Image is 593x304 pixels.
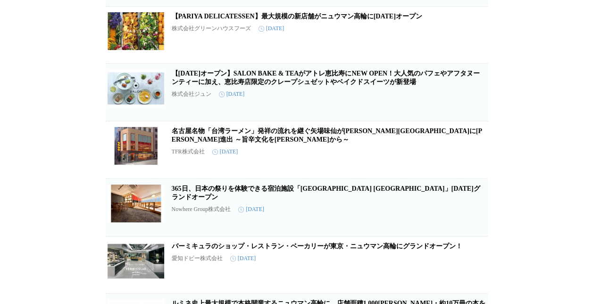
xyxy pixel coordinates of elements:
[172,254,223,262] p: 愛知ドビー株式会社
[172,243,462,250] a: バーミキュラのショップ・レストラン・ベーカリーが東京・ニュウマン高輪にグランドオープン！
[172,205,231,213] p: Nowhere Group株式会社
[108,12,164,50] img: 【PARIYA DELICATESSEN】最大規模の新店舗がニュウマン高輪に9月12日（金）オープン
[172,13,422,20] a: 【PARIYA DELICATESSEN】最大規模の新店舗がニュウマン高輪に[DATE]オープン
[219,91,245,98] time: [DATE]
[108,242,164,280] img: バーミキュラのショップ・レストラン・ベーカリーが東京・ニュウマン高輪にグランドオープン！
[212,148,238,155] time: [DATE]
[108,69,164,107] img: 【10月10日オープン】SALON BAKE & TEAがアトレ恵比寿にNEW OPEN！大人気のパフェやアフタヌーンティーに加え、恵比寿店限定のクレープシュゼットやベイクドスイーツが新登場
[230,255,256,262] time: [DATE]
[172,25,251,33] p: 株式会社グリーンハウスフーズ
[172,127,482,143] a: 名古屋名物「台湾ラーメン」発祥の流れを継ぐ矢場味仙が[PERSON_NAME][GEOGRAPHIC_DATA]に[PERSON_NAME]進出 ～旨辛文化を[PERSON_NAME]から～
[172,148,205,156] p: TFR株式会社
[108,127,164,165] img: 名古屋名物「台湾ラーメン」発祥の流れを継ぐ矢場味仙が渋谷・道玄坂に東京初進出 ～旨辛文化を渋谷から～
[172,185,480,201] a: 365日、日本の祭りを体験できる宿泊施設「[GEOGRAPHIC_DATA] [GEOGRAPHIC_DATA]」[DATE]グランドオープン
[259,25,284,32] time: [DATE]
[108,185,164,222] img: 365日、日本の祭りを体験できる宿泊施設「OMATSURI BASE Nakanoshimbashi」9月1日グランドオープン
[172,70,480,85] a: 【[DATE]オープン】SALON BAKE & TEAがアトレ恵比寿にNEW OPEN！大人気のパフェやアフタヌーンティーに加え、恵比寿店限定のクレープシュゼットやベイクドスイーツが新登場
[238,206,264,213] time: [DATE]
[172,90,211,98] p: 株式会社ジュン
